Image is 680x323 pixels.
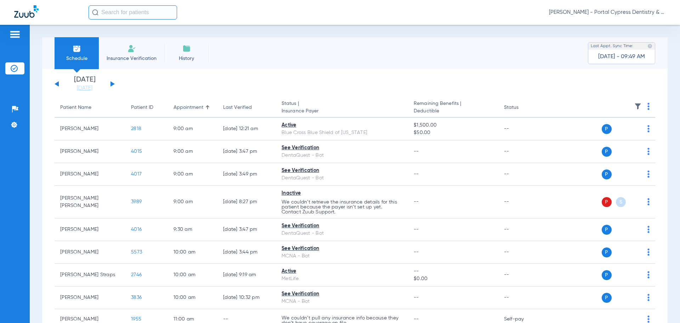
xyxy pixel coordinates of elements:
td: [DATE] 3:47 PM [217,140,276,163]
div: See Verification [282,290,402,298]
span: P [602,124,612,134]
span: $1,500.00 [414,122,492,129]
iframe: Chat Widget [645,289,680,323]
span: History [170,55,203,62]
div: Patient ID [131,104,162,111]
span: 1955 [131,317,141,322]
div: MetLife [282,275,402,283]
img: group-dot-blue.svg [647,226,650,233]
span: P [602,169,612,179]
img: filter.svg [634,103,641,110]
span: Schedule [60,55,93,62]
img: group-dot-blue.svg [647,171,650,178]
span: -- [414,268,492,275]
div: See Verification [282,245,402,252]
span: P [602,247,612,257]
div: MCNA - Bot [282,252,402,260]
td: [PERSON_NAME] [55,286,125,309]
span: [DATE] - 09:49 AM [598,53,645,60]
span: $50.00 [414,129,492,137]
div: DentaQuest - Bot [282,152,402,159]
span: 5573 [131,250,142,255]
div: Last Verified [223,104,252,111]
span: S [616,197,626,207]
span: -- [414,295,419,300]
span: Last Appt. Sync Time: [591,43,633,50]
td: [PERSON_NAME] [55,241,125,264]
img: Manual Insurance Verification [127,44,136,53]
td: 9:00 AM [168,163,217,186]
li: [DATE] [63,76,106,92]
span: P [602,293,612,303]
div: See Verification [282,144,402,152]
img: hamburger-icon [9,30,21,39]
td: [DATE] 9:19 AM [217,264,276,286]
td: -- [498,286,546,309]
td: 9:00 AM [168,140,217,163]
td: -- [498,218,546,241]
span: P [602,225,612,235]
img: group-dot-blue.svg [647,103,650,110]
td: 9:00 AM [168,186,217,218]
th: Status [498,98,546,118]
td: 10:00 AM [168,241,217,264]
div: Appointment [174,104,203,111]
span: 4016 [131,227,142,232]
div: See Verification [282,167,402,174]
div: Patient Name [60,104,120,111]
img: group-dot-blue.svg [647,198,650,205]
div: Patient ID [131,104,153,111]
span: Deductible [414,107,492,115]
td: [DATE] 8:27 PM [217,186,276,218]
div: Blue Cross Blue Shield of [US_STATE] [282,129,402,137]
span: 3836 [131,295,142,300]
span: -- [414,227,419,232]
td: 10:00 AM [168,264,217,286]
td: -- [498,140,546,163]
div: Active [282,122,402,129]
div: See Verification [282,222,402,230]
td: [DATE] 3:49 PM [217,163,276,186]
img: Zuub Logo [14,5,39,18]
span: 2818 [131,126,141,131]
span: -- [414,199,419,204]
div: Appointment [174,104,212,111]
td: -- [498,186,546,218]
img: group-dot-blue.svg [647,249,650,256]
td: [DATE] 10:32 PM [217,286,276,309]
img: Schedule [73,44,81,53]
div: DentaQuest - Bot [282,174,402,182]
div: Active [282,268,402,275]
span: -- [414,317,419,322]
input: Search for patients [89,5,177,20]
span: 3989 [131,199,142,204]
span: 2746 [131,272,142,277]
td: 9:30 AM [168,218,217,241]
a: [DATE] [63,85,106,92]
span: Insurance Verification [104,55,159,62]
img: Search Icon [92,9,98,16]
div: DentaQuest - Bot [282,230,402,237]
span: -- [414,172,419,177]
td: -- [498,241,546,264]
p: We couldn’t retrieve the insurance details for this patient because the payer isn’t set up yet. C... [282,200,402,215]
td: [PERSON_NAME] [55,163,125,186]
th: Status | [276,98,408,118]
td: [DATE] 12:21 AM [217,118,276,140]
span: P [602,147,612,157]
td: -- [498,264,546,286]
span: 4015 [131,149,142,154]
span: $0.00 [414,275,492,283]
div: Last Verified [223,104,270,111]
td: [DATE] 3:47 PM [217,218,276,241]
img: History [182,44,191,53]
td: 10:00 AM [168,286,217,309]
td: [PERSON_NAME] [PERSON_NAME] [55,186,125,218]
td: -- [498,163,546,186]
td: [PERSON_NAME] Straps [55,264,125,286]
div: MCNA - Bot [282,298,402,305]
th: Remaining Benefits | [408,98,498,118]
span: -- [414,250,419,255]
span: Insurance Payer [282,107,402,115]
